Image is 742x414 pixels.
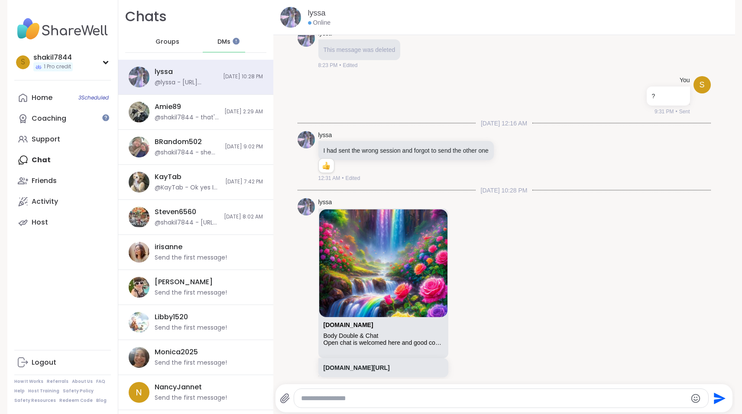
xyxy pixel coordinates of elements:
[14,388,25,394] a: Help
[155,78,218,87] div: @lyssa - [URL][DOMAIN_NAME]
[129,102,149,122] img: https://sharewell-space-live.sfo3.digitaloceanspaces.com/user-generated/c3bd44a5-f966-4702-9748-c...
[96,398,107,404] a: Blog
[324,321,373,328] a: Attachment
[32,93,52,103] div: Home
[155,312,188,322] div: Libby1520
[298,29,315,47] img: https://sharewell-space-live.sfo3.digitaloceanspaces.com/user-generated/666f9ab0-b952-44c3-ad34-f...
[223,73,263,80] span: [DATE] 10:28 PM
[14,212,111,233] a: Host
[155,172,181,182] div: KayTab
[63,388,94,394] a: Safety Policy
[155,324,227,332] div: Send the first message!
[676,108,677,116] span: •
[319,159,334,173] div: Reaction list
[14,352,111,373] a: Logout
[217,38,230,46] span: DMs
[155,183,220,192] div: @KayTab - Ok yes I wasn't going to, just basic things
[129,137,149,157] img: https://sharewell-space-live.sfo3.digitaloceanspaces.com/user-generated/127af2b2-1259-4cf0-9fd7-7...
[59,398,93,404] a: Redeem Code
[33,53,73,62] div: shakil7844
[14,191,111,212] a: Activity
[155,113,219,122] div: @shakil7844 - that's amazing!!
[155,67,173,77] div: lyssa
[21,57,25,68] span: s
[32,176,57,186] div: Friends
[345,174,360,182] span: Edited
[224,213,263,221] span: [DATE] 8:02 AM
[343,61,357,69] span: Edited
[155,254,227,262] div: Send the first message!
[476,186,533,195] span: [DATE] 10:28 PM
[155,207,196,217] div: Steven6560
[155,218,219,227] div: @shakil7844 - [URL][DOMAIN_NAME]
[655,108,674,116] span: 9:31 PM
[129,67,149,87] img: https://sharewell-space-live.sfo3.digitaloceanspaces.com/user-generated/666f9ab0-b952-44c3-ad34-f...
[155,277,213,287] div: [PERSON_NAME]
[32,114,66,123] div: Coaching
[308,19,330,27] div: Online
[72,379,93,385] a: About Us
[680,76,690,85] h4: You
[155,394,227,402] div: Send the first message!
[78,94,109,101] span: 3 Scheduled
[652,92,685,100] div: ?
[690,393,701,404] button: Emoji picker
[155,102,181,112] div: Amie89
[14,14,111,44] img: ShareWell Nav Logo
[129,242,149,263] img: https://sharewell-space-live.sfo3.digitaloceanspaces.com/user-generated/be849bdb-4731-4649-82cd-d...
[129,312,149,333] img: https://sharewell-space-live.sfo3.digitaloceanspaces.com/user-generated/22027137-b181-4a8c-aa67-6...
[699,79,704,91] span: s
[319,209,447,317] img: Body Double & Chat
[44,63,71,71] span: 1 Pro credit
[155,347,198,357] div: Monica2025
[129,172,149,193] img: https://sharewell-space-live.sfo3.digitaloceanspaces.com/user-generated/eb82cb9d-13b7-4539-8d6f-a...
[324,146,489,155] p: I had sent the wrong session and forgot to send the other one
[233,38,240,45] iframe: Spotlight
[324,364,390,371] a: [DOMAIN_NAME][URL]
[324,339,443,347] div: Open chat is welcomed here and good company. Let’s get this day started being productive as I dee...
[47,379,68,385] a: Referrals
[14,170,111,191] a: Friends
[155,359,227,367] div: Send the first message!
[301,394,687,403] textarea: Type your message
[32,135,60,144] div: Support
[709,388,728,408] button: Send
[308,8,326,19] a: lyssa
[32,358,56,367] div: Logout
[14,398,56,404] a: Safety Resources
[155,148,220,157] div: @shakil7844 - she tried to join but had technical issues.....she'll try it again later
[324,332,443,340] div: Body Double & Chat
[155,382,202,392] div: NancyJannet
[102,114,109,121] iframe: Spotlight
[155,242,182,252] div: irisanne
[224,108,263,116] span: [DATE] 2:29 AM
[225,143,263,151] span: [DATE] 9:02 PM
[318,174,340,182] span: 12:31 AM
[14,379,43,385] a: How It Works
[28,388,59,394] a: Host Training
[298,131,315,148] img: https://sharewell-space-live.sfo3.digitaloceanspaces.com/user-generated/666f9ab0-b952-44c3-ad34-f...
[298,198,315,215] img: https://sharewell-space-live.sfo3.digitaloceanspaces.com/user-generated/666f9ab0-b952-44c3-ad34-f...
[155,137,202,147] div: BRandom502
[14,108,111,129] a: Coaching
[96,379,105,385] a: FAQ
[476,119,532,128] span: [DATE] 12:16 AM
[339,61,341,69] span: •
[125,7,167,26] h1: Chats
[280,7,301,28] img: https://sharewell-space-live.sfo3.digitaloceanspaces.com/user-generated/666f9ab0-b952-44c3-ad34-f...
[225,178,263,186] span: [DATE] 7:42 PM
[129,347,149,368] img: https://sharewell-space-live.sfo3.digitaloceanspaces.com/user-generated/41d32855-0ec4-4264-b983-4...
[129,277,149,298] img: https://sharewell-space-live.sfo3.digitaloceanspaces.com/user-generated/3bf5b473-6236-4210-9da2-3...
[14,87,111,108] a: Home3Scheduled
[318,198,332,207] a: lyssa
[318,61,338,69] span: 8:23 PM
[32,197,58,206] div: Activity
[129,207,149,228] img: https://sharewell-space-live.sfo3.digitaloceanspaces.com/user-generated/42cda42b-3507-48ba-b019-3...
[136,386,142,399] span: N
[324,46,395,53] span: This message was deleted
[156,38,179,46] span: Groups
[342,174,343,182] span: •
[679,108,690,116] span: Sent
[321,162,330,169] button: Reactions: like
[32,218,48,227] div: Host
